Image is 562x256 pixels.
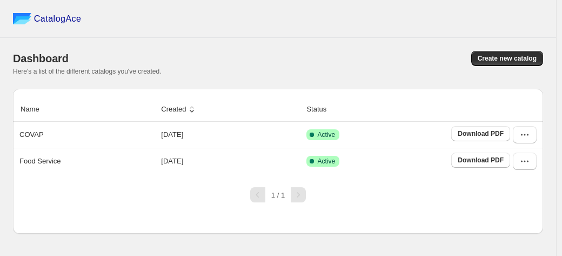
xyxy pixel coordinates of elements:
span: Active [317,157,335,166]
span: Here's a list of the different catalogs you've created. [13,68,162,75]
a: Download PDF [451,126,510,141]
span: Create new catalog [478,54,537,63]
img: catalog ace [13,13,31,24]
span: Download PDF [458,156,504,165]
button: Name [19,99,52,120]
td: [DATE] [158,148,303,174]
button: Status [305,99,339,120]
span: CatalogAce [34,14,82,24]
p: COVAP [19,129,44,140]
p: Food Service [19,156,61,167]
span: 1 / 1 [271,191,285,199]
span: Dashboard [13,52,69,64]
button: Create new catalog [471,51,543,66]
span: Download PDF [458,129,504,138]
button: Created [159,99,198,120]
a: Download PDF [451,153,510,168]
td: [DATE] [158,122,303,148]
span: Active [317,130,335,139]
